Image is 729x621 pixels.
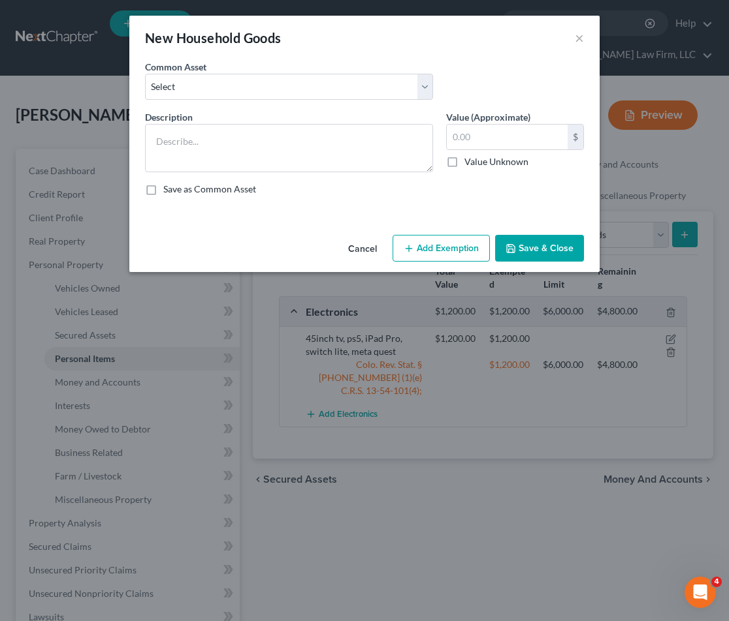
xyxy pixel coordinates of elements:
button: Cancel [338,236,387,262]
label: Value Unknown [464,155,528,168]
button: Add Exemption [393,235,490,262]
span: Description [145,112,193,123]
label: Value (Approximate) [446,110,530,124]
div: $ [568,125,583,149]
button: Save & Close [495,235,584,262]
label: Common Asset [145,60,206,74]
button: × [575,30,584,46]
input: 0.00 [447,125,568,149]
iframe: Intercom live chat [685,577,716,608]
div: New Household Goods [145,29,282,47]
span: 4 [711,577,722,587]
label: Save as Common Asset [163,183,256,196]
